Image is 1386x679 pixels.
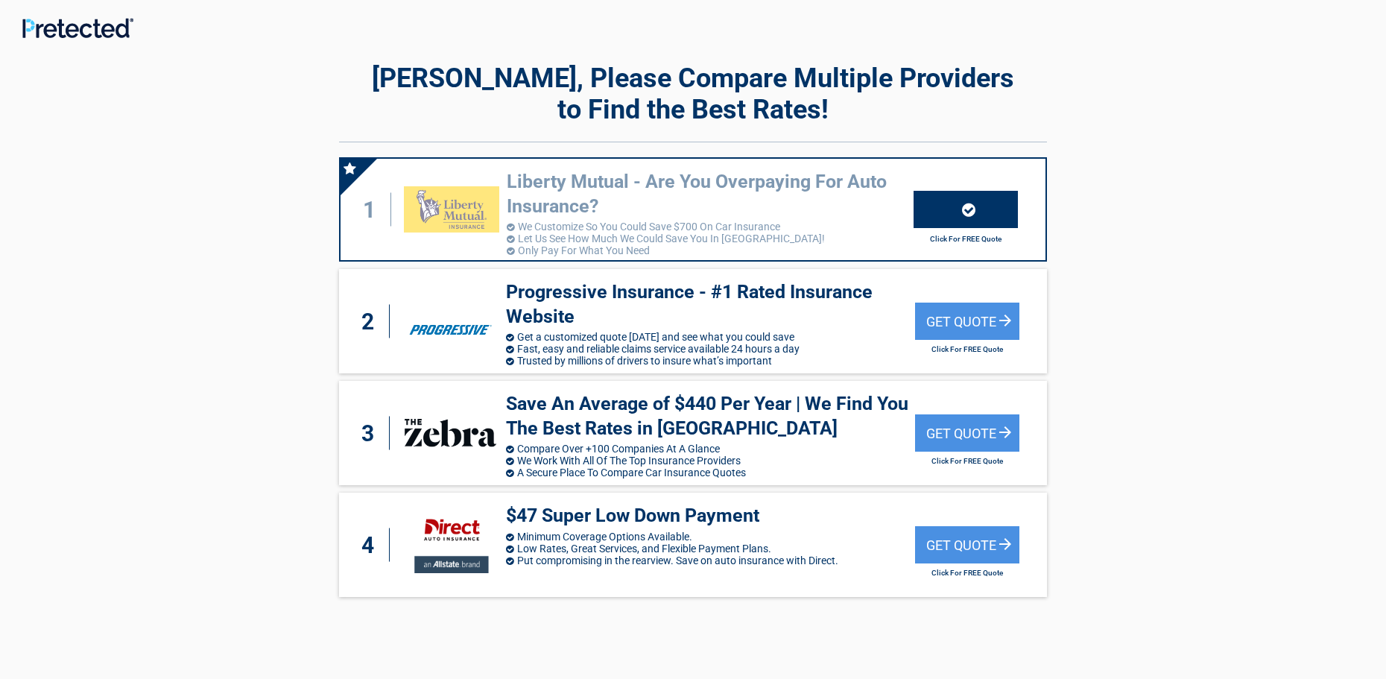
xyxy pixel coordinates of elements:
h2: Click For FREE Quote [915,457,1019,465]
li: We Customize So You Could Save $700 On Car Insurance [507,221,914,233]
div: 4 [354,528,390,562]
li: Trusted by millions of drivers to insure what’s important [506,355,914,367]
h3: Progressive Insurance - #1 Rated Insurance Website [506,280,914,329]
h2: Click For FREE Quote [914,235,1018,243]
h2: Click For FREE Quote [915,345,1019,353]
img: thezebra's logo [402,410,499,456]
img: directauto's logo [402,508,499,582]
h2: [PERSON_NAME], Please Compare Multiple Providers to Find the Best Rates! [339,63,1047,125]
li: Minimum Coverage Options Available. [506,531,914,543]
img: libertymutual's logo [404,186,499,233]
div: Get Quote [915,526,1019,563]
li: We Work With All Of The Top Insurance Providers [506,455,914,467]
div: 3 [354,417,390,450]
li: A Secure Place To Compare Car Insurance Quotes [506,467,914,479]
li: Put compromising in the rearview. Save on auto insurance with Direct. [506,555,914,566]
li: Compare Over +100 Companies At A Glance [506,443,914,455]
img: progressive's logo [402,298,499,344]
li: Let Us See How Much We Could Save You In [GEOGRAPHIC_DATA]! [507,233,914,244]
div: Get Quote [915,414,1019,452]
h3: Liberty Mutual - Are You Overpaying For Auto Insurance? [507,170,914,218]
div: 1 [355,193,391,227]
img: Main Logo [22,18,133,38]
h3: Save An Average of $440 Per Year | We Find You The Best Rates in [GEOGRAPHIC_DATA] [506,392,914,440]
div: 2 [354,305,390,338]
h3: $47 Super Low Down Payment [506,504,914,528]
li: Get a customized quote [DATE] and see what you could save [506,331,914,343]
div: Get Quote [915,303,1019,340]
li: Low Rates, Great Services, and Flexible Payment Plans. [506,543,914,555]
li: Fast, easy and reliable claims service available 24 hours a day [506,343,914,355]
li: Only Pay For What You Need [507,244,914,256]
h2: Click For FREE Quote [915,569,1019,577]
